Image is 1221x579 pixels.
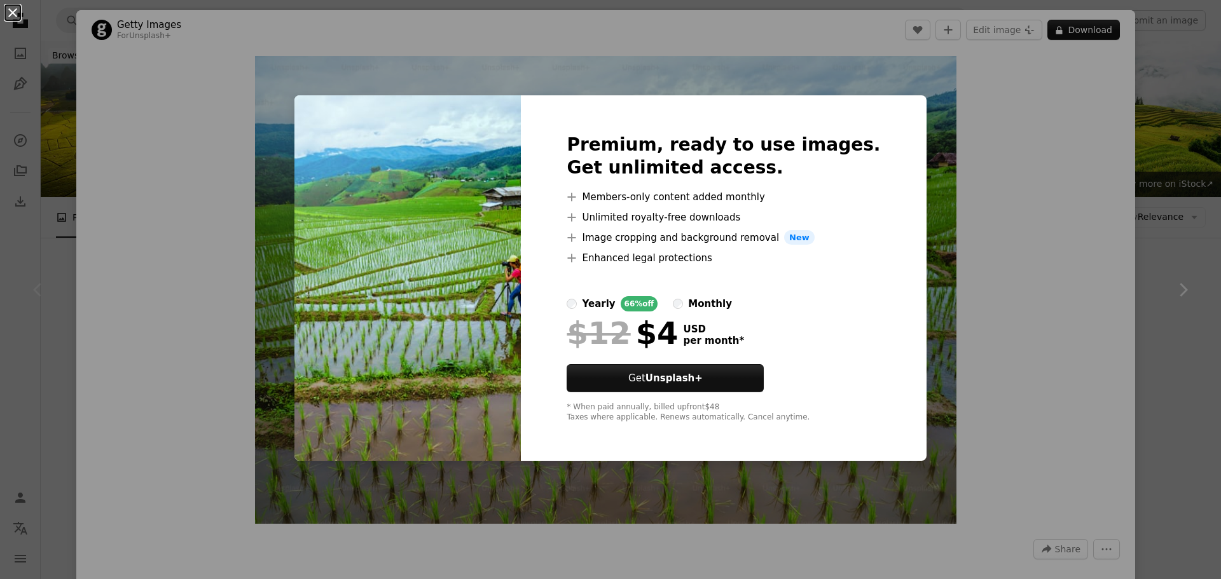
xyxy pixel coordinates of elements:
li: Unlimited royalty-free downloads [567,210,880,225]
span: $12 [567,317,630,350]
span: per month * [683,335,744,346]
div: yearly [582,296,615,311]
img: premium_photo-1664910307279-7f8e551e1e1d [294,95,521,461]
div: monthly [688,296,732,311]
div: $4 [567,317,678,350]
li: Image cropping and background removal [567,230,880,245]
div: 66% off [621,296,658,311]
li: Members-only content added monthly [567,189,880,205]
h2: Premium, ready to use images. Get unlimited access. [567,133,880,179]
input: yearly66%off [567,299,577,309]
span: USD [683,324,744,335]
div: * When paid annually, billed upfront $48 Taxes where applicable. Renews automatically. Cancel any... [567,402,880,423]
li: Enhanced legal protections [567,250,880,266]
strong: Unsplash+ [645,372,703,384]
input: monthly [673,299,683,309]
button: GetUnsplash+ [567,364,764,392]
span: New [784,230,815,245]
